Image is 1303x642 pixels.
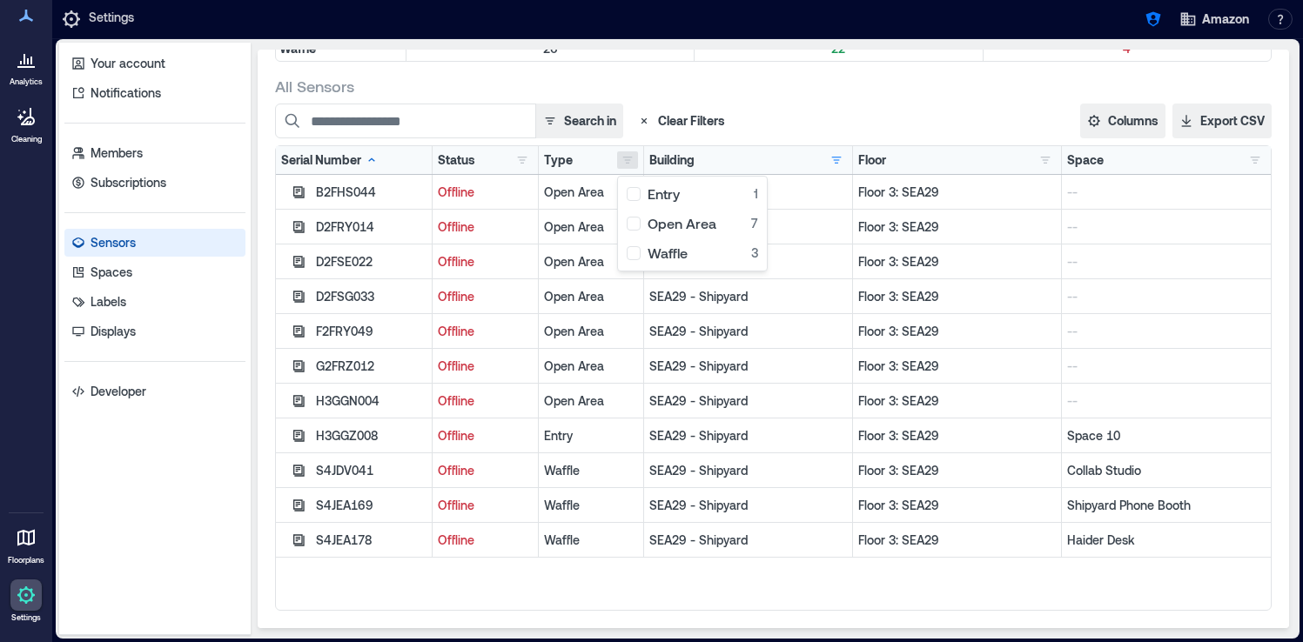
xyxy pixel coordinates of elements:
p: Notifications [91,84,161,102]
p: -- [1067,184,1266,201]
div: Building [649,151,695,169]
p: Floor 3: SEA29 [858,218,1056,236]
div: G2FRZ012 [316,358,426,375]
p: Your account [91,55,165,72]
div: Type [544,151,573,169]
a: Displays [64,318,245,345]
p: Floor 3: SEA29 [858,358,1056,375]
p: -- [1067,323,1266,340]
a: Developer [64,378,245,405]
a: Labels [64,288,245,316]
button: Columns [1080,104,1165,138]
div: Open Area [544,392,639,410]
div: Entry [544,427,639,445]
div: S4JEA178 [316,532,426,549]
p: -- [1067,358,1266,375]
p: Labels [91,293,126,311]
p: SEA29 - Shipyard [649,358,847,375]
div: Open Area [544,323,639,340]
div: Status [438,151,475,169]
p: Floor 3: SEA29 [858,288,1056,305]
div: Waffle [544,497,639,514]
a: Settings [5,574,47,628]
p: SEA29 - Shipyard [649,323,847,340]
p: Settings [89,9,134,30]
p: Sensors [91,234,136,251]
span: All Sensors [275,76,354,97]
div: Open Area [544,253,639,271]
p: Offline [438,532,533,549]
button: Export CSV [1172,104,1272,138]
div: B2FHS044 [316,184,426,201]
p: Offline [438,427,533,445]
div: D2FRY014 [316,218,426,236]
p: -- [1067,253,1266,271]
p: Members [91,144,143,162]
div: Serial Number [281,151,379,169]
p: Offline [438,497,533,514]
p: Settings [11,612,41,623]
p: SEA29 - Shipyard [649,532,847,549]
a: Subscriptions [64,169,245,197]
p: Floor 3: SEA29 [858,462,1056,479]
div: Open Area [544,358,639,375]
div: Open Area [544,184,639,201]
p: Shipyard Phone Booth [1067,497,1266,514]
div: Floor [858,151,886,169]
p: -- [1067,392,1266,410]
div: Open Area [544,218,639,236]
p: Floor 3: SEA29 [858,253,1056,271]
div: F2FRY049 [316,323,426,340]
div: Waffle [544,532,639,549]
div: S4JDV041 [316,462,426,479]
p: Analytics [10,77,43,87]
button: Clear Filters [630,104,732,138]
a: Floorplans [3,517,50,571]
p: Offline [438,462,533,479]
p: Floor 3: SEA29 [858,497,1056,514]
p: SEA29 - Shipyard [649,462,847,479]
p: Floor 3: SEA29 [858,427,1056,445]
div: D2FSG033 [316,288,426,305]
p: Cleaning [11,134,42,144]
div: D2FSE022 [316,253,426,271]
p: -- [1067,288,1266,305]
p: Subscriptions [91,174,166,191]
p: Offline [438,358,533,375]
div: H3GGN004 [316,392,426,410]
p: Offline [438,288,533,305]
p: Floor 3: SEA29 [858,323,1056,340]
div: Waffle [544,462,639,479]
p: Offline [438,218,533,236]
p: Collab Studio [1067,462,1266,479]
div: H3GGZ008 [316,427,426,445]
a: Members [64,139,245,167]
div: Open Area [544,288,639,305]
p: Floor 3: SEA29 [858,532,1056,549]
a: Cleaning [4,96,48,150]
p: Floorplans [8,555,44,565]
a: Spaces [64,258,245,286]
span: Amazon [1202,10,1249,28]
p: Offline [438,253,533,271]
a: Your account [64,50,245,77]
button: Amazon [1174,5,1254,33]
p: SEA29 - Shipyard [649,427,847,445]
div: Space [1067,151,1104,169]
p: -- [1067,218,1266,236]
p: SEA29 - Shipyard [649,288,847,305]
p: SEA29 - Shipyard [649,497,847,514]
p: Displays [91,323,136,340]
button: Search in [535,104,623,138]
a: Notifications [64,79,245,107]
p: Offline [438,184,533,201]
p: Offline [438,392,533,410]
a: Sensors [64,229,245,257]
p: SEA29 - Shipyard [649,392,847,410]
p: Spaces [91,264,132,281]
div: S4JEA169 [316,497,426,514]
p: Offline [438,323,533,340]
p: Haider Desk [1067,532,1266,549]
p: Space 10 [1067,427,1266,445]
p: Floor 3: SEA29 [858,184,1056,201]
